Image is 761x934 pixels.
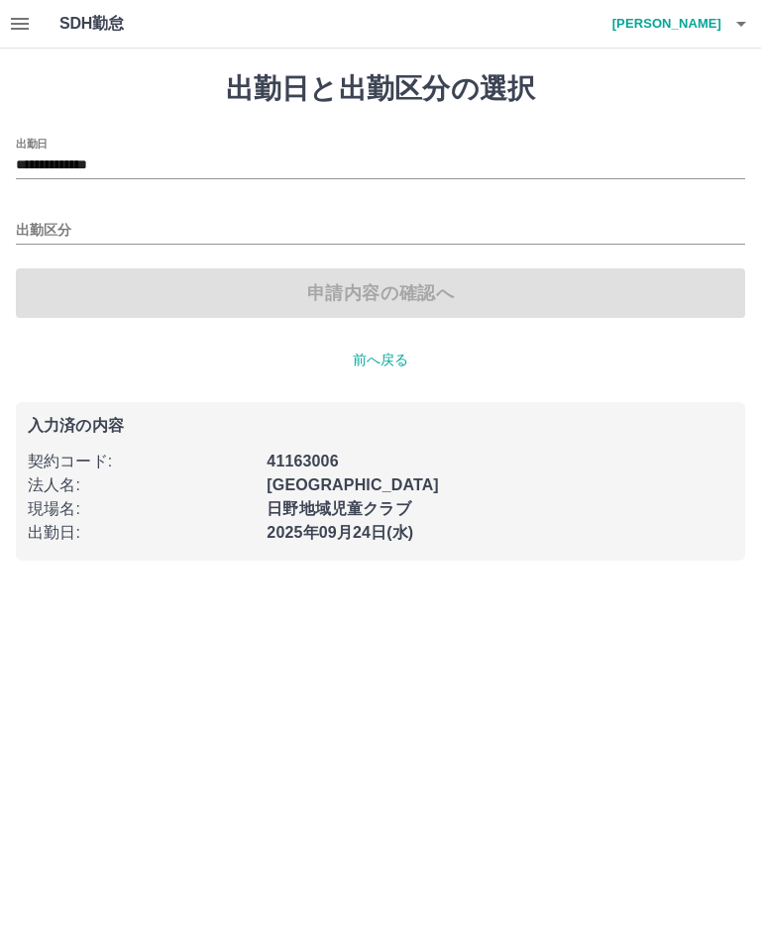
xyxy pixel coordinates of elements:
[267,524,413,541] b: 2025年09月24日(水)
[28,473,255,497] p: 法人名 :
[28,497,255,521] p: 現場名 :
[16,350,745,370] p: 前へ戻る
[267,476,439,493] b: [GEOGRAPHIC_DATA]
[28,418,733,434] p: 入力済の内容
[28,521,255,545] p: 出勤日 :
[267,453,338,469] b: 41163006
[28,450,255,473] p: 契約コード :
[16,72,745,106] h1: 出勤日と出勤区分の選択
[16,136,48,151] label: 出勤日
[267,500,410,517] b: 日野地域児童クラブ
